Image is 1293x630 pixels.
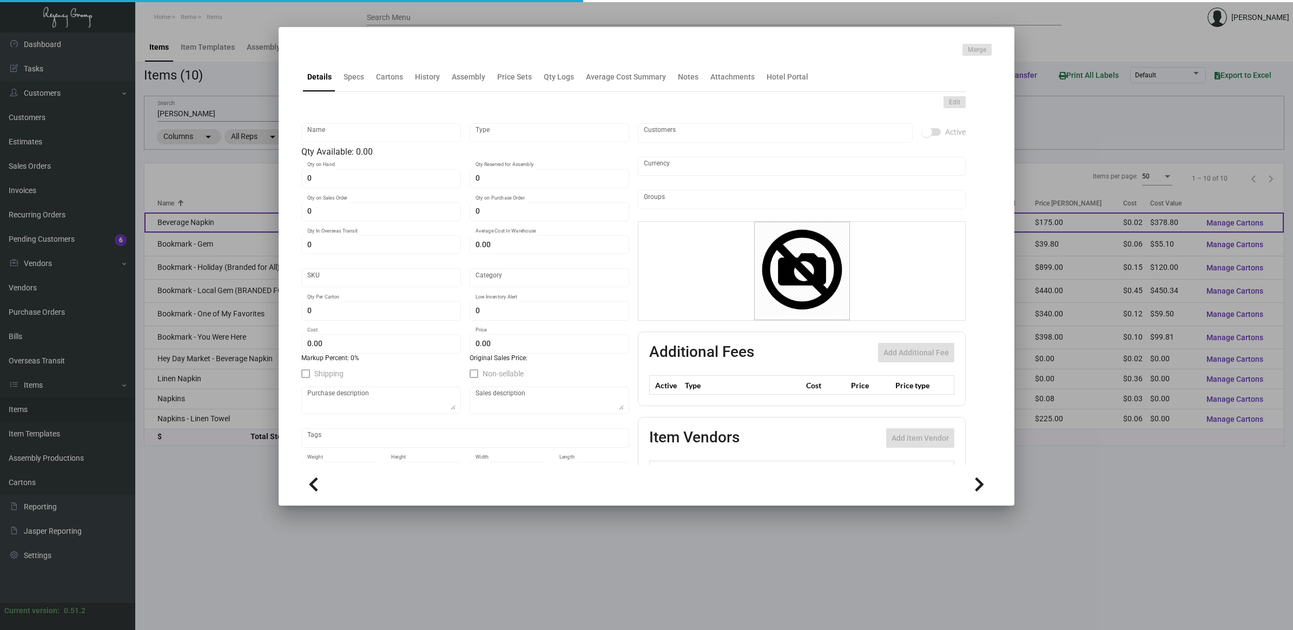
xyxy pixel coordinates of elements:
span: Merge [968,45,986,55]
th: Cost [803,376,848,395]
div: Current version: [4,605,60,616]
div: Details [307,71,332,83]
div: Attachments [710,71,755,83]
th: Vendor [695,461,861,480]
th: Type [682,376,803,395]
div: Specs [344,71,364,83]
div: Notes [678,71,698,83]
div: Price Sets [497,71,532,83]
span: Non-sellable [483,367,524,380]
span: Shipping [314,367,344,380]
input: Add new.. [644,129,907,137]
th: Price type [893,376,941,395]
div: Hotel Portal [767,71,808,83]
h2: Additional Fees [649,343,754,362]
button: Add Additional Fee [878,343,954,362]
div: Cartons [376,71,403,83]
th: Active [650,376,683,395]
span: Add Additional Fee [883,348,949,357]
th: SKU [861,461,954,480]
th: Preffered [650,461,696,480]
div: Qty Available: 0.00 [301,145,629,158]
th: Price [848,376,893,395]
span: Edit [949,98,960,107]
div: 0.51.2 [64,605,85,616]
div: Average Cost Summary [586,71,666,83]
h2: Item Vendors [649,428,740,448]
button: Merge [962,44,992,56]
div: Qty Logs [544,71,574,83]
div: History [415,71,440,83]
button: Edit [944,96,966,108]
div: Assembly [452,71,485,83]
button: Add item Vendor [886,428,954,448]
input: Add new.. [644,195,960,204]
span: Add item Vendor [892,434,949,442]
span: Active [945,125,966,138]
